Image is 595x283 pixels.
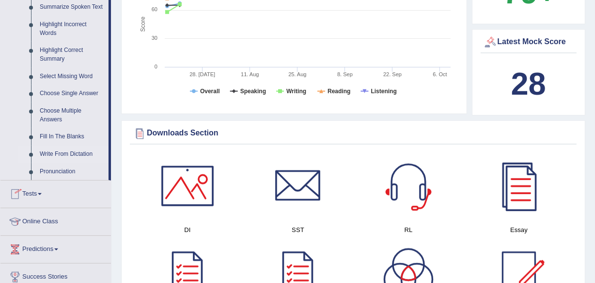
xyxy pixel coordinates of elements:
[383,71,402,77] tspan: 22. Sep
[140,17,146,32] tspan: Score
[35,128,109,146] a: Fill In The Blanks
[155,64,157,69] text: 0
[337,71,353,77] tspan: 8. Sep
[152,6,157,12] text: 60
[152,35,157,41] text: 30
[248,225,348,235] h4: SST
[35,85,109,102] a: Choose Single Answer
[0,181,111,205] a: Tests
[328,88,350,95] tspan: Reading
[189,71,215,77] tspan: 28. [DATE]
[35,102,109,128] a: Choose Multiple Answers
[511,66,546,101] b: 28
[286,88,306,95] tspan: Writing
[483,35,575,50] div: Latest Mock Score
[35,163,109,181] a: Pronunciation
[0,208,111,233] a: Online Class
[241,71,259,77] tspan: 11. Aug
[137,225,238,235] h4: DI
[35,42,109,67] a: Highlight Correct Summary
[288,71,306,77] tspan: 25. Aug
[35,146,109,163] a: Write From Dictation
[358,225,459,235] h4: RL
[132,126,574,141] div: Downloads Section
[35,16,109,42] a: Highlight Incorrect Words
[469,225,569,235] h4: Essay
[35,68,109,85] a: Select Missing Word
[433,71,447,77] tspan: 6. Oct
[0,236,111,260] a: Predictions
[371,88,397,95] tspan: Listening
[240,88,266,95] tspan: Speaking
[200,88,220,95] tspan: Overall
